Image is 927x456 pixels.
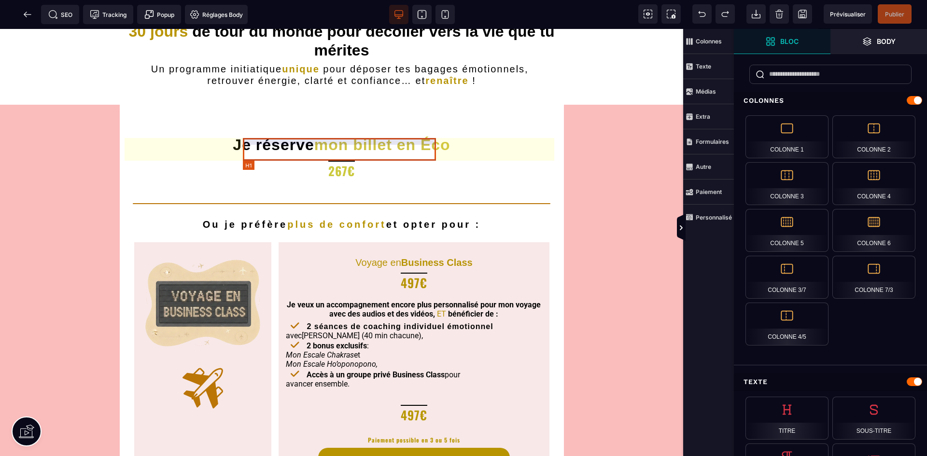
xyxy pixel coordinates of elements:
span: Popup [144,10,174,19]
span: pour avancer ensemble. [286,341,460,359]
span: SEO [48,10,72,19]
strong: Personnalisé [696,214,732,221]
span: Rétablir [716,4,735,24]
div: Colonne 4 [832,162,915,205]
i: Mon Escale Ho’oponopono, [286,331,378,340]
div: Colonne 4/5 [745,303,829,345]
span: Favicon [185,5,248,24]
strong: Médias [696,88,716,95]
span: Texte [683,54,734,79]
span: Publier [885,11,904,18]
strong: Paiement [696,188,722,195]
img: e09dea70c197d2994a0891b670a6831b_Generated_Image_a4ix31a4ix31a4ix.png [134,213,271,334]
span: Afficher les vues [734,214,744,243]
span: Colonnes [683,29,734,54]
div: Colonnes [734,92,927,110]
span: Métadata SEO [41,5,79,24]
span: Voir mobile [435,5,455,24]
h2: Un programme initiatique pour déposer tes bagages émotionnels, retrouver énergie, clarté et confi... [120,34,564,57]
strong: Body [877,38,896,45]
span: Voir les composants [638,4,658,24]
div: Titre [745,397,829,440]
i: Mon Escale Chakras [286,321,354,331]
span: Enregistrer [793,4,812,24]
span: Nettoyage [770,4,789,24]
strong: Autre [696,163,711,170]
span: Paiement [683,180,734,205]
span: Extra [683,104,734,129]
div: Colonne 3 [745,162,829,205]
span: Retour [18,5,37,24]
div: Colonne 1 [745,115,829,158]
span: Code de suivi [83,5,133,24]
div: Colonne 2 [832,115,915,158]
span: Créer une alerte modale [137,5,181,24]
span: [PERSON_NAME] (40 min chacune), [302,302,423,311]
span: Voir tablette [412,5,432,24]
b: 2 bonus exclusifs [307,312,367,321]
strong: Colonnes [696,38,722,45]
strong: Extra [696,113,710,120]
div: Sous-titre [832,397,915,440]
b: Je veux un accompagnement encore plus personnalisé pour mon voyage avec des audios et des vidéos,... [287,271,541,291]
span: Prévisualiser [830,11,866,18]
span: Ouvrir les blocs [734,29,830,54]
strong: Formulaires [696,138,729,145]
span: Défaire [692,4,712,24]
img: 5a442d4a8f656bbae5fc9cfc9ed2183a_noun-plane-8032710-BB7507.svg [180,335,226,382]
div: Colonne 3/7 [745,256,829,299]
strong: Texte [696,63,711,70]
span: Enregistrer le contenu [878,4,912,24]
span: : et [286,312,378,340]
b: 2 séances de coaching individuel émotionnel [307,293,493,302]
div: Texte [734,373,927,391]
div: Colonne 5 [745,209,829,252]
span: avec [286,302,302,311]
h2: Ou je préfère et opter pour : [127,190,557,201]
span: Personnalisé [683,205,734,230]
span: Ouvrir les calques [830,29,927,54]
h1: Je réserve [127,107,557,125]
span: Autre [683,154,734,180]
span: Réglages Body [190,10,243,19]
span: Aperçu [824,4,872,24]
span: Médias [683,79,734,104]
div: Colonne 6 [832,209,915,252]
span: Voir bureau [389,5,408,24]
span: Formulaires [683,129,734,154]
span: Capture d'écran [661,4,681,24]
b: Accès à un groupe privé Business Class [307,341,445,350]
div: Colonne 7/3 [832,256,915,299]
button: Je choisis la Business Class [318,419,510,443]
span: Importer [746,4,766,24]
span: Tracking [90,10,126,19]
strong: Bloc [780,38,799,45]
